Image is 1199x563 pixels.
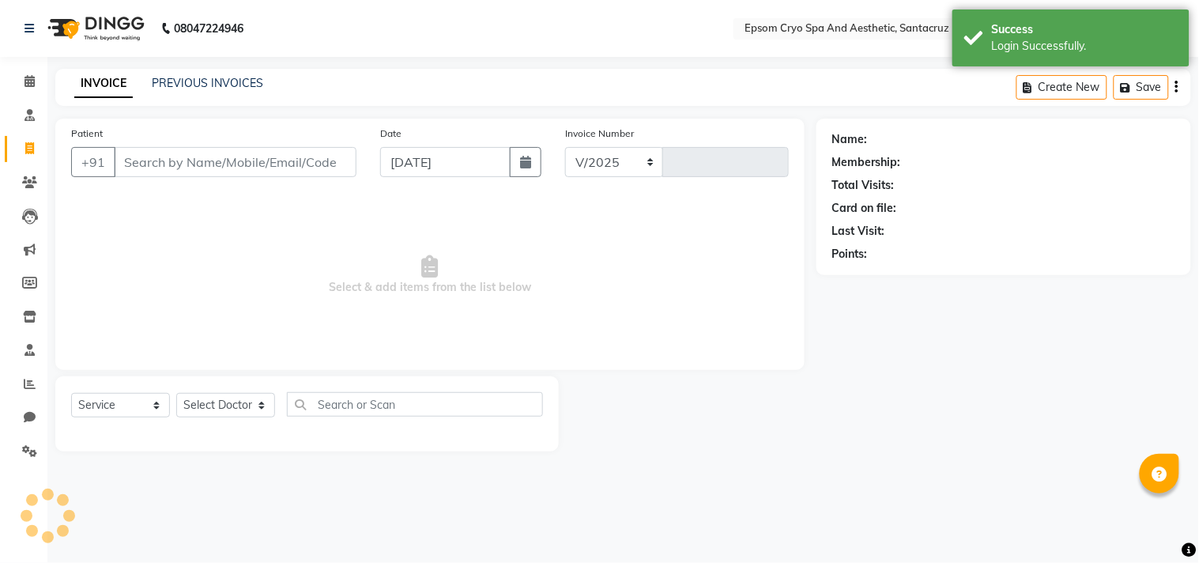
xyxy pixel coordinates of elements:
div: Points: [832,246,868,263]
button: Save [1114,75,1169,100]
div: Login Successfully. [992,38,1178,55]
input: Search or Scan [287,392,543,417]
div: Total Visits: [832,177,895,194]
a: PREVIOUS INVOICES [152,76,263,90]
div: Membership: [832,154,901,171]
input: Search by Name/Mobile/Email/Code [114,147,356,177]
b: 08047224946 [174,6,243,51]
button: +91 [71,147,115,177]
img: logo [40,6,149,51]
div: Success [992,21,1178,38]
label: Patient [71,127,103,141]
a: INVOICE [74,70,133,98]
div: Card on file: [832,200,897,217]
label: Invoice Number [565,127,634,141]
div: Last Visit: [832,223,885,240]
label: Date [380,127,402,141]
span: Select & add items from the list below [71,196,789,354]
div: Name: [832,131,868,148]
button: Create New [1016,75,1107,100]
